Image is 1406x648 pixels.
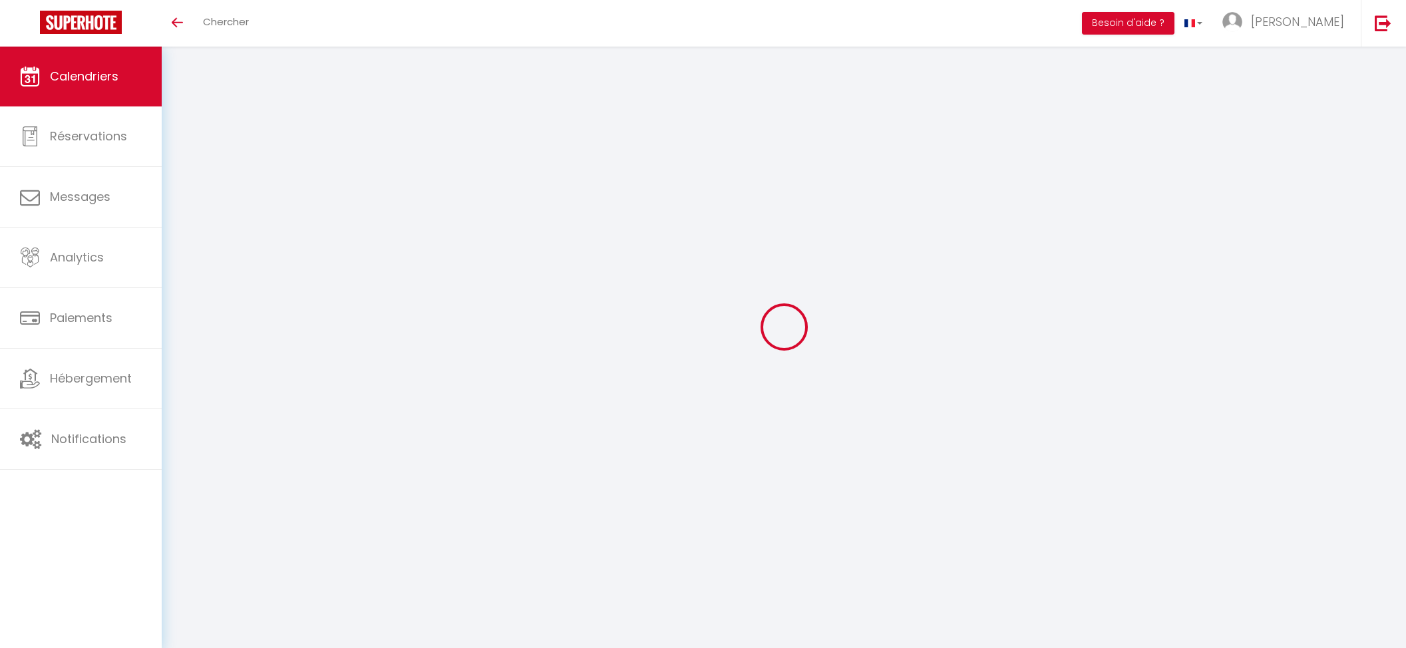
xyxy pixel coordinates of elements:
span: Chercher [203,15,249,29]
span: Notifications [51,430,126,447]
span: Messages [50,188,110,205]
span: Hébergement [50,370,132,387]
span: [PERSON_NAME] [1251,13,1344,30]
span: Analytics [50,249,104,265]
img: logout [1375,15,1391,31]
span: Calendriers [50,68,118,84]
img: Super Booking [40,11,122,34]
button: Besoin d'aide ? [1082,12,1174,35]
span: Paiements [50,309,112,326]
img: ... [1222,12,1242,32]
span: Réservations [50,128,127,144]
